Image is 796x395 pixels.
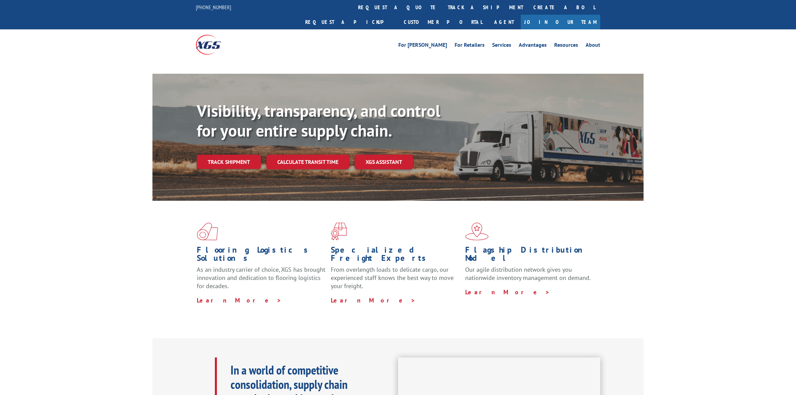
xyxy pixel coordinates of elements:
a: Advantages [519,42,547,50]
img: xgs-icon-total-supply-chain-intelligence-red [197,223,218,240]
a: XGS ASSISTANT [355,155,413,169]
h1: Specialized Freight Experts [331,246,460,266]
span: As an industry carrier of choice, XGS has brought innovation and dedication to flooring logistics... [197,266,325,290]
a: Track shipment [197,155,261,169]
img: xgs-icon-flagship-distribution-model-red [465,223,489,240]
a: About [586,42,600,50]
a: Learn More > [197,296,282,304]
a: Request a pickup [300,15,399,29]
p: From overlength loads to delicate cargo, our experienced staff knows the best way to move your fr... [331,266,460,296]
h1: Flooring Logistics Solutions [197,246,326,266]
a: [PHONE_NUMBER] [196,4,231,11]
img: xgs-icon-focused-on-flooring-red [331,223,347,240]
a: Learn More > [331,296,416,304]
a: Agent [487,15,521,29]
a: Services [492,42,511,50]
a: For Retailers [455,42,485,50]
a: Learn More > [465,288,550,296]
a: For [PERSON_NAME] [398,42,447,50]
h1: Flagship Distribution Model [465,246,594,266]
a: Join Our Team [521,15,600,29]
a: Resources [554,42,578,50]
b: Visibility, transparency, and control for your entire supply chain. [197,100,440,141]
a: Customer Portal [399,15,487,29]
a: Calculate transit time [266,155,349,169]
span: Our agile distribution network gives you nationwide inventory management on demand. [465,266,591,282]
